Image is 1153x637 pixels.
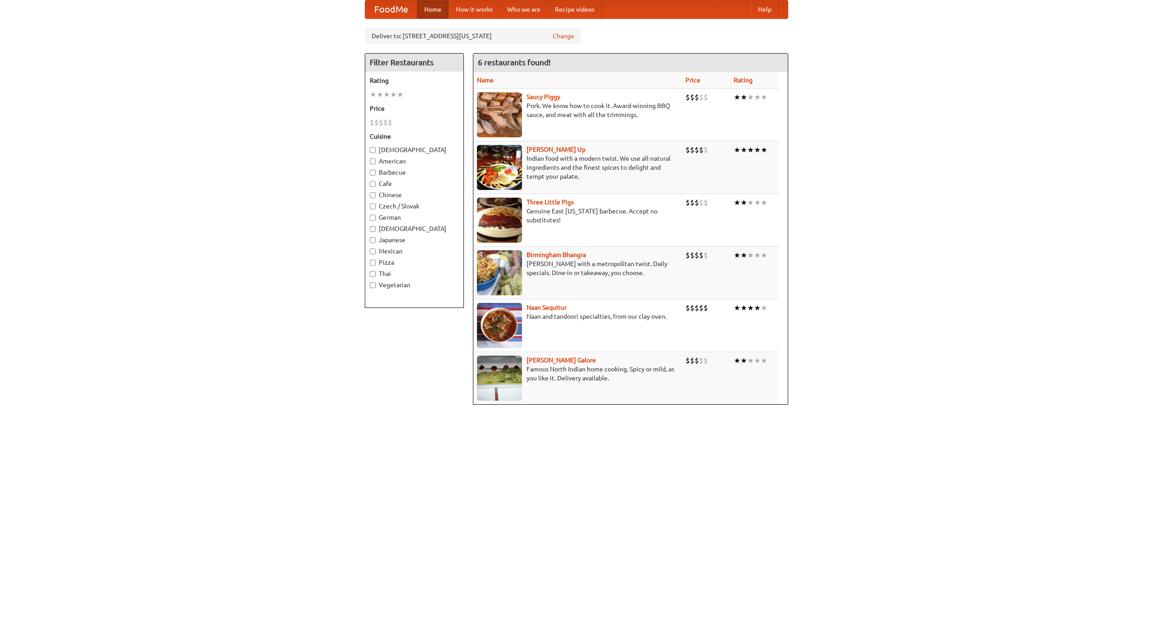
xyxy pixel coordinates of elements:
[370,224,459,233] label: [DEMOGRAPHIC_DATA]
[751,0,779,18] a: Help
[761,250,767,260] li: ★
[747,303,754,313] li: ★
[740,303,747,313] li: ★
[685,356,690,366] li: $
[553,32,574,41] a: Change
[704,356,708,366] li: $
[740,198,747,208] li: ★
[734,250,740,260] li: ★
[734,303,740,313] li: ★
[370,157,459,166] label: American
[388,117,392,127] li: $
[477,312,678,321] p: Naan and tandoori specialties, from our clay oven.
[690,303,695,313] li: $
[477,92,522,137] img: saucy.jpg
[695,92,699,102] li: $
[734,92,740,102] li: ★
[695,145,699,155] li: $
[690,145,695,155] li: $
[370,235,459,244] label: Japanese
[370,170,376,176] input: Barbecue
[370,145,459,154] label: [DEMOGRAPHIC_DATA]
[477,101,678,119] p: Pork. We know how to cook it. Award-winning BBQ sauce, and meat with all the trimmings.
[761,303,767,313] li: ★
[370,168,459,177] label: Barbecue
[740,92,747,102] li: ★
[370,104,459,113] h5: Price
[734,145,740,155] li: ★
[704,92,708,102] li: $
[527,357,596,364] a: [PERSON_NAME] Galore
[734,77,753,84] a: Rating
[477,356,522,401] img: currygalore.jpg
[370,269,459,278] label: Thai
[527,146,586,153] a: [PERSON_NAME] Up
[747,250,754,260] li: ★
[370,132,459,141] h5: Cuisine
[383,117,388,127] li: $
[370,258,459,267] label: Pizza
[699,250,704,260] li: $
[370,190,459,199] label: Chinese
[685,92,690,102] li: $
[477,250,522,295] img: bhangra.jpg
[370,282,376,288] input: Vegetarian
[740,356,747,366] li: ★
[370,248,376,254] input: Mexican
[377,90,383,99] li: ★
[370,76,459,85] h5: Rating
[704,303,708,313] li: $
[699,356,704,366] li: $
[365,0,417,18] a: FoodMe
[699,303,704,313] li: $
[685,145,690,155] li: $
[370,226,376,232] input: [DEMOGRAPHIC_DATA]
[740,250,747,260] li: ★
[365,28,581,44] div: Deliver to: [STREET_ADDRESS][US_STATE]
[370,147,376,153] input: [DEMOGRAPHIC_DATA]
[761,92,767,102] li: ★
[449,0,500,18] a: How it works
[397,90,404,99] li: ★
[477,145,522,190] img: curryup.jpg
[754,145,761,155] li: ★
[747,356,754,366] li: ★
[383,90,390,99] li: ★
[527,93,560,100] a: Saucy Piggy
[370,202,459,211] label: Czech / Slovak
[477,259,678,277] p: [PERSON_NAME] with a metropolitan twist. Daily specials. Dine-in or takeaway, you choose.
[695,250,699,260] li: $
[690,356,695,366] li: $
[370,90,377,99] li: ★
[761,356,767,366] li: ★
[370,247,459,256] label: Mexican
[477,198,522,243] img: littlepigs.jpg
[734,356,740,366] li: ★
[754,250,761,260] li: ★
[477,365,678,383] p: Famous North Indian home cooking. Spicy or mild, as you like it. Delivery available.
[704,145,708,155] li: $
[477,303,522,348] img: naansequitur.jpg
[500,0,548,18] a: Who we are
[370,158,376,164] input: American
[747,198,754,208] li: ★
[370,237,376,243] input: Japanese
[685,198,690,208] li: $
[747,92,754,102] li: ★
[734,198,740,208] li: ★
[370,179,459,188] label: Cafe
[370,213,459,222] label: German
[685,303,690,313] li: $
[695,198,699,208] li: $
[754,356,761,366] li: ★
[477,77,494,84] a: Name
[370,203,376,209] input: Czech / Slovak
[685,77,700,84] a: Price
[370,192,376,198] input: Chinese
[527,199,574,206] a: Three Little Pigs
[704,198,708,208] li: $
[699,92,704,102] li: $
[761,145,767,155] li: ★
